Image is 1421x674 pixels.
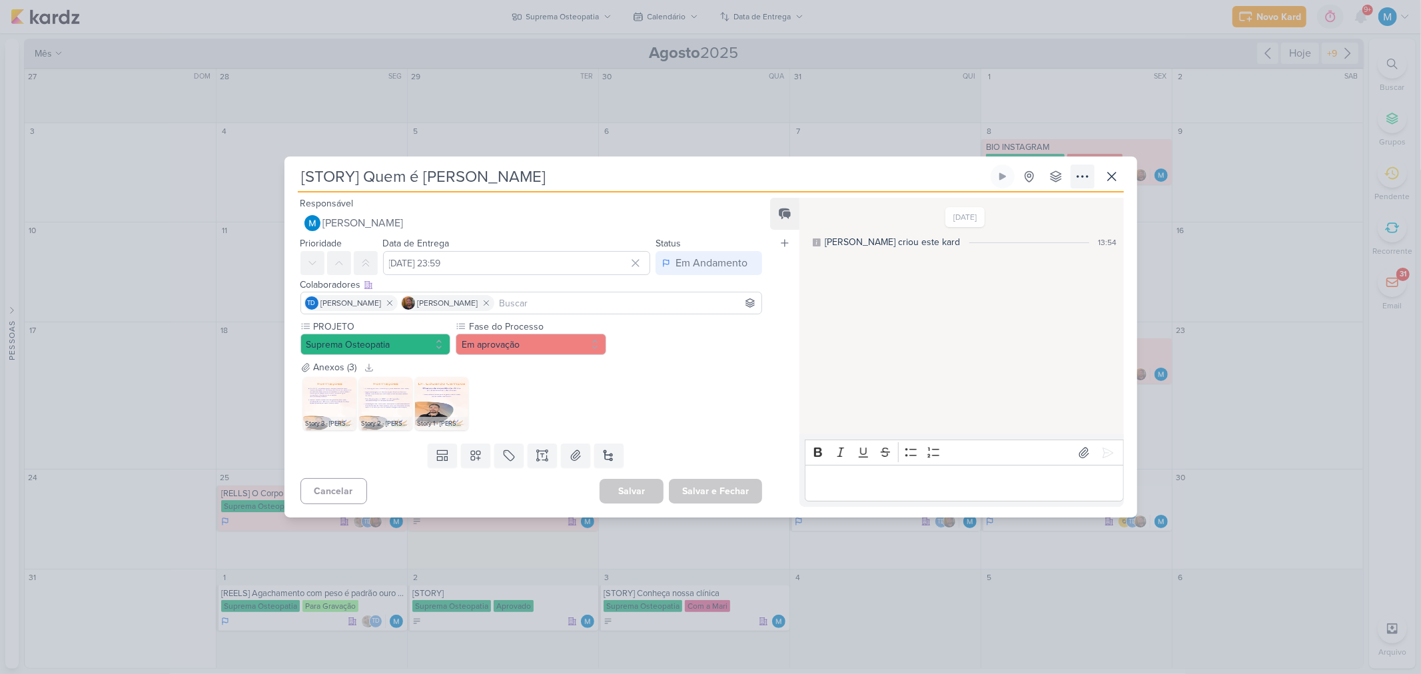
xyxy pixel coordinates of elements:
div: Anexos (3) [314,360,357,374]
button: Cancelar [300,478,367,504]
img: MARIANA MIRANDA [304,215,320,231]
img: uzTymQ2uF1iRyDzKqStKffy13awZktTloJabpe2T.jpg [415,377,468,430]
button: [PERSON_NAME] [300,211,763,235]
img: iSkXNzm7mle42mhz16b5wHXhBq72Ge9jZIjd91G9.jpg [303,377,356,430]
div: Story 3 - [PERSON_NAME].jpg [303,417,356,430]
div: Editor toolbar [805,440,1123,466]
label: PROJETO [312,320,451,334]
label: Prioridade [300,238,342,249]
div: Ligar relógio [997,171,1008,182]
div: Story 2 - [PERSON_NAME].jpg [359,417,412,430]
p: Td [308,300,316,307]
img: Eduardo Rodrigues Campos [402,296,415,310]
div: Colaboradores [300,278,763,292]
div: Thais de carvalho [305,296,318,310]
span: [PERSON_NAME] [321,297,382,309]
span: [PERSON_NAME] [418,297,478,309]
input: Select a date [383,251,651,275]
label: Status [656,238,681,249]
div: 13:54 [1099,236,1117,248]
div: [PERSON_NAME] criou este kard [825,235,960,249]
label: Data de Entrega [383,238,450,249]
img: w5K5G1ZyBRp4vOQxTSHZa5qBMMrnwiR3FEyTn6Gh.jpg [359,377,412,430]
button: Suprema Osteopatia [300,334,451,355]
label: Fase do Processo [468,320,606,334]
label: Responsável [300,198,354,209]
div: Editor editing area: main [805,465,1123,502]
button: Em aprovação [456,334,606,355]
input: Buscar [497,295,759,311]
input: Kard Sem Título [298,165,988,188]
div: Story 1 - [PERSON_NAME].jpg [415,417,468,430]
button: Em Andamento [656,251,762,275]
div: Em Andamento [676,255,747,271]
span: [PERSON_NAME] [323,215,404,231]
